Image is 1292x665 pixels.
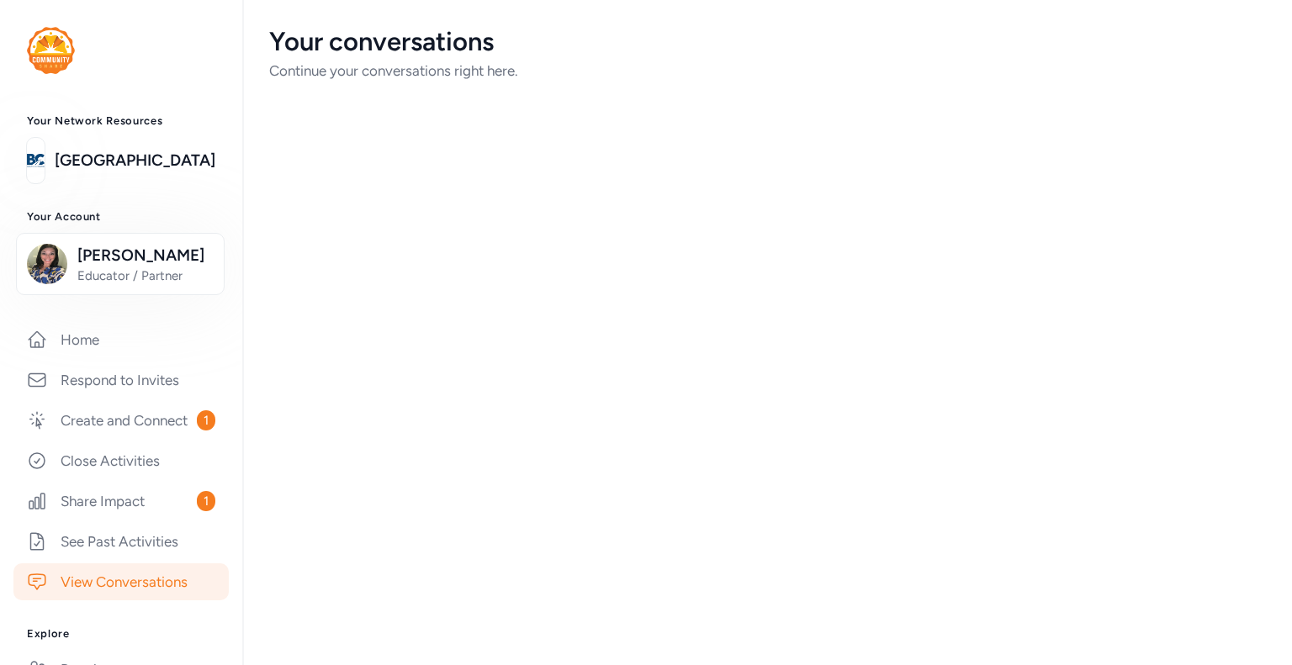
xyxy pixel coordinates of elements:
[27,27,75,74] img: logo
[13,402,229,439] a: Create and Connect1
[13,321,229,358] a: Home
[13,523,229,560] a: See Past Activities
[13,362,229,398] a: Respond to Invites
[269,61,1265,81] div: Continue your conversations right here.
[77,244,214,267] span: [PERSON_NAME]
[197,410,215,430] span: 1
[269,27,1265,57] div: Your conversations
[55,149,215,172] a: [GEOGRAPHIC_DATA]
[27,627,215,641] h3: Explore
[27,210,215,224] h3: Your Account
[27,114,215,128] h3: Your Network Resources
[13,563,229,600] a: View Conversations
[13,442,229,479] a: Close Activities
[77,267,214,284] span: Educator / Partner
[13,483,229,520] a: Share Impact1
[197,491,215,511] span: 1
[16,233,225,295] button: [PERSON_NAME]Educator / Partner
[27,142,45,179] img: logo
